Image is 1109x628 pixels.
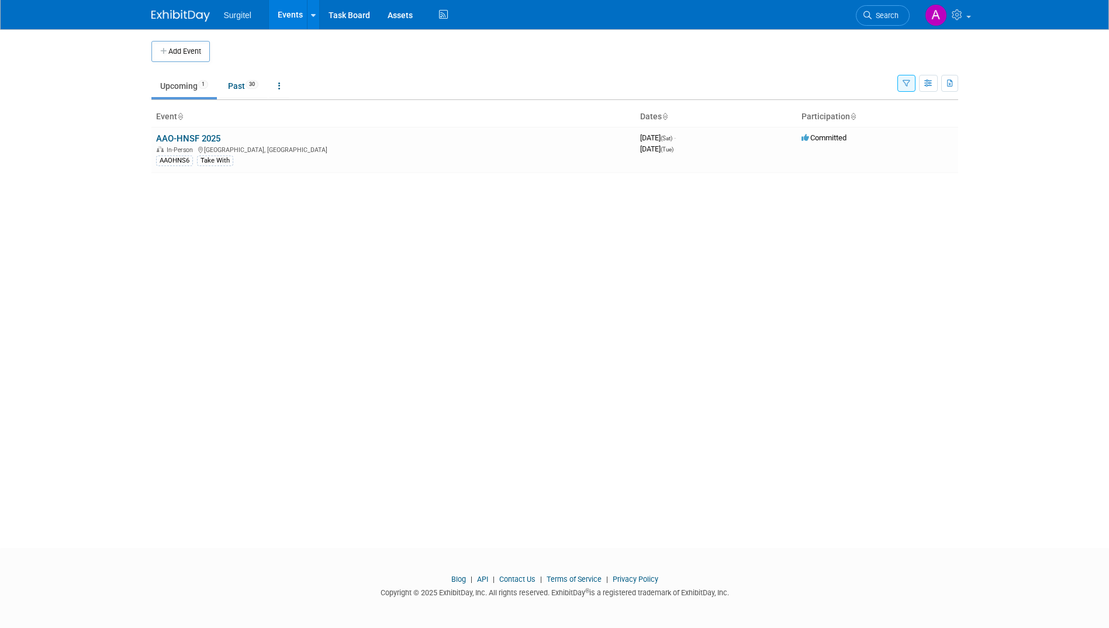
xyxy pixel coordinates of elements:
[925,4,947,26] img: Antoinette DePetro
[167,146,196,154] span: In-Person
[613,575,658,584] a: Privacy Policy
[801,133,847,142] span: Committed
[198,80,208,89] span: 1
[490,575,498,584] span: |
[674,133,676,142] span: -
[662,112,668,121] a: Sort by Start Date
[156,133,220,144] a: AAO-HNSF 2025
[156,144,631,154] div: [GEOGRAPHIC_DATA], [GEOGRAPHIC_DATA]
[151,41,210,62] button: Add Event
[850,112,856,121] a: Sort by Participation Type
[156,156,193,166] div: AAOHNS6
[640,144,673,153] span: [DATE]
[797,107,958,127] th: Participation
[856,5,910,26] a: Search
[177,112,183,121] a: Sort by Event Name
[451,575,466,584] a: Blog
[477,575,488,584] a: API
[224,11,251,20] span: Surgitel
[661,146,673,153] span: (Tue)
[547,575,602,584] a: Terms of Service
[603,575,611,584] span: |
[157,146,164,152] img: In-Person Event
[872,11,899,20] span: Search
[635,107,797,127] th: Dates
[219,75,267,97] a: Past30
[499,575,536,584] a: Contact Us
[151,75,217,97] a: Upcoming1
[151,10,210,22] img: ExhibitDay
[468,575,475,584] span: |
[537,575,545,584] span: |
[151,107,635,127] th: Event
[585,588,589,594] sup: ®
[661,135,672,142] span: (Sat)
[640,133,676,142] span: [DATE]
[197,156,233,166] div: Take With
[246,80,258,89] span: 30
